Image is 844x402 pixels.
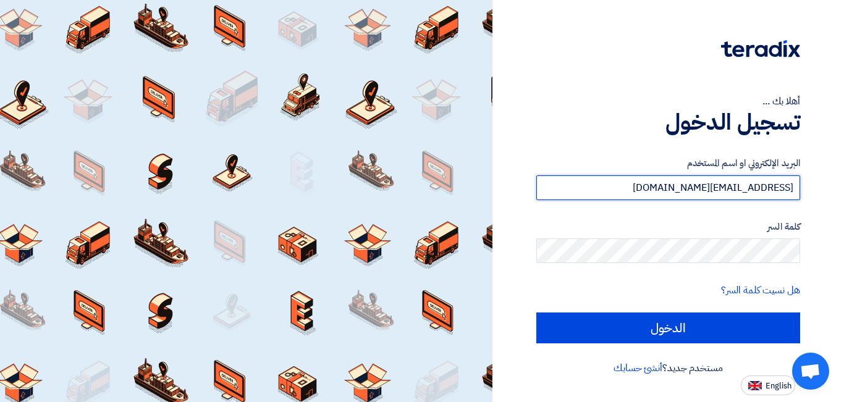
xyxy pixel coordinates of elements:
img: en-US.png [748,381,762,390]
a: هل نسيت كلمة السر؟ [721,283,800,298]
a: أنشئ حسابك [614,361,662,375]
a: Open chat [792,353,829,390]
img: Teradix logo [721,40,800,57]
span: English [766,382,791,390]
h1: تسجيل الدخول [536,109,800,136]
input: أدخل بريد العمل الإلكتروني او اسم المستخدم الخاص بك ... [536,175,800,200]
input: الدخول [536,312,800,343]
div: أهلا بك ... [536,94,800,109]
label: البريد الإلكتروني او اسم المستخدم [536,156,800,170]
button: English [741,375,795,395]
div: مستخدم جديد؟ [536,361,800,375]
label: كلمة السر [536,220,800,234]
